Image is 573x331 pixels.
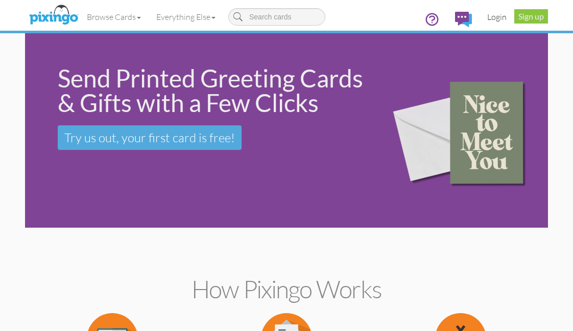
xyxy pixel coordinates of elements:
[514,9,548,24] a: Sign up
[79,4,149,30] a: Browse Cards
[380,56,544,205] img: 15b0954d-2d2f-43ee-8fdb-3167eb028af9.png
[149,4,223,30] a: Everything Else
[58,66,366,115] div: Send Printed Greeting Cards & Gifts with a Few Clicks
[27,3,81,28] img: pixingo logo
[455,12,472,27] img: comments.svg
[228,8,325,26] input: Search cards
[480,4,514,30] a: Login
[43,276,530,303] h2: How Pixingo works
[58,125,242,150] a: Try us out, your first card is free!
[64,130,235,145] span: Try us out, your first card is free!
